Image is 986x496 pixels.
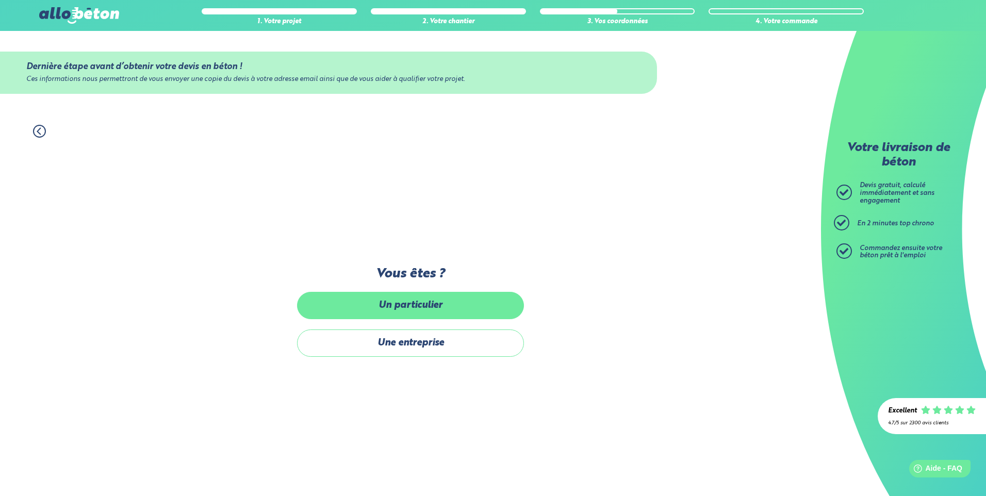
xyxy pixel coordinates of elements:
[297,329,524,357] label: Une entreprise
[297,267,524,282] label: Vous êtes ?
[540,18,695,26] div: 3. Vos coordonnées
[860,245,942,259] span: Commandez ensuite votre béton prêt à l'emploi
[888,420,976,426] div: 4.7/5 sur 2300 avis clients
[26,76,631,84] div: Ces informations nous permettront de vous envoyer une copie du devis à votre adresse email ainsi ...
[839,141,958,170] p: Votre livraison de béton
[297,292,524,319] label: Un particulier
[371,18,526,26] div: 2. Votre chantier
[894,456,975,485] iframe: Help widget launcher
[888,407,917,415] div: Excellent
[709,18,864,26] div: 4. Votre commande
[39,7,119,24] img: allobéton
[860,182,934,204] span: Devis gratuit, calculé immédiatement et sans engagement
[26,62,631,72] div: Dernière étape avant d’obtenir votre devis en béton !
[857,220,934,227] span: En 2 minutes top chrono
[202,18,357,26] div: 1. Votre projet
